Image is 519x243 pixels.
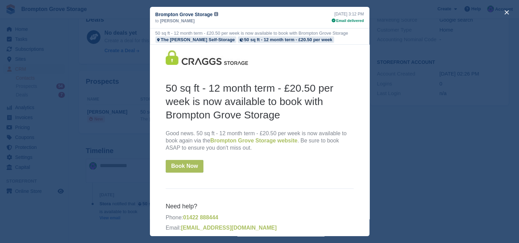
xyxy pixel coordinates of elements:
span: Brompton Grove Storage [155,11,213,18]
div: The [PERSON_NAME] Self-Storage [161,36,235,43]
a: 01422 888444 [33,170,68,176]
img: icon-info-grey-7440780725fd019a000dd9b08b2336e03edf1995a4989e88bcd33f0948082b44.svg [214,12,218,16]
a: 50 sq ft - 12 month term - £20.50 per week [238,36,334,43]
div: 50 sq ft - 12 month term - £20.50 per week is now available to book with Brompton Grove Storage [155,30,348,36]
h2: 50 sq ft - 12 month term - £20.50 per week is now available to book with Brompton Grove Storage [16,37,204,77]
span: to [155,18,159,24]
a: The [PERSON_NAME] Self-Storage [155,36,237,43]
div: Email delivered [332,18,364,24]
p: Email: [16,180,204,187]
button: close [501,7,512,18]
div: 50 sq ft - 12 month term - £20.50 per week [244,36,332,43]
p: Phone: [16,170,204,177]
h6: Need help? [16,158,204,166]
p: Good news. 50 sq ft - 12 month term - £20.50 per week is now available to book again via the . Be... [16,85,204,107]
div: [DATE] 3:12 PM [332,11,364,17]
a: Brompton Grove Storage website [60,93,148,99]
a: [EMAIL_ADDRESS][DOMAIN_NAME] [31,180,127,186]
img: Brompton Grove Storage Logo [16,6,98,20]
a: Book Now [16,115,54,128]
span: [PERSON_NAME] [160,18,195,24]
